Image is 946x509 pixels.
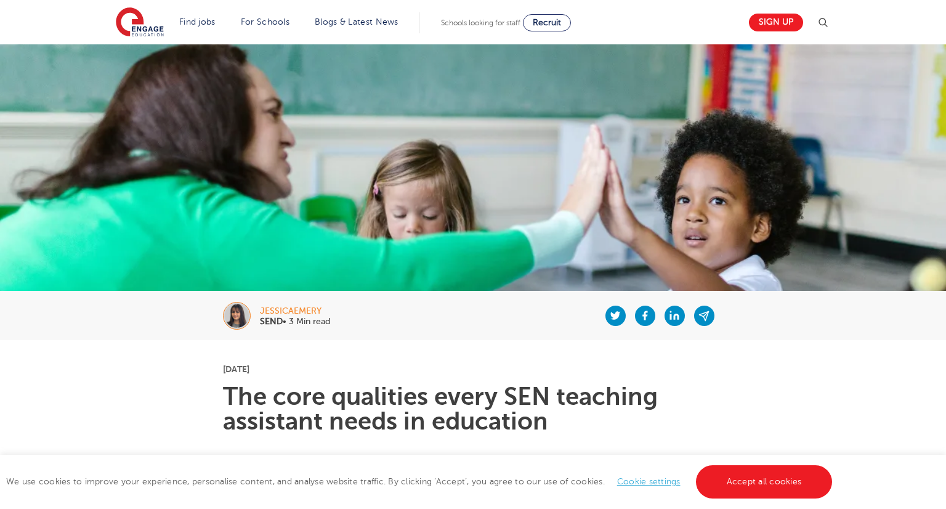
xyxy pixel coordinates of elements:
a: Sign up [749,14,803,31]
span: We use cookies to improve your experience, personalise content, and analyse website traffic. By c... [6,477,835,486]
a: Blogs & Latest News [315,17,398,26]
a: Recruit [523,14,571,31]
span: Schools looking for staff [441,18,520,27]
a: Accept all cookies [696,465,833,499]
img: Engage Education [116,7,164,38]
a: Find jobs [179,17,216,26]
span: Recruit [533,18,561,27]
p: [DATE] [223,365,724,373]
a: Cookie settings [617,477,681,486]
h1: The core qualities every SEN teaching assistant needs in education [223,385,724,434]
b: SEND [260,317,283,326]
div: jessicaemery [260,307,330,316]
a: For Schools [241,17,289,26]
p: • 3 Min read [260,317,330,326]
